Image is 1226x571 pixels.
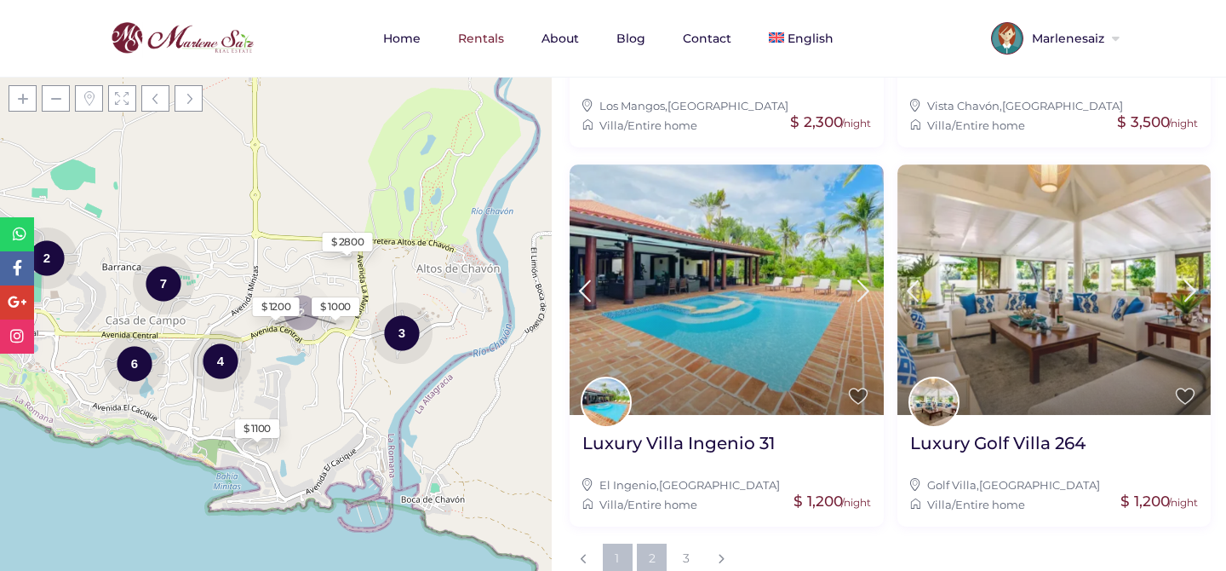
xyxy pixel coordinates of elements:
div: $ 1000 [320,299,351,314]
img: Luxury Villa Ingenio 31 [570,164,884,415]
div: , [910,476,1199,494]
div: , [582,476,871,494]
a: Entire home [955,498,1025,511]
span: English [788,31,834,46]
a: Villa [927,498,952,511]
a: [GEOGRAPHIC_DATA] [1002,99,1123,112]
h2: Luxury Villa Ingenio 31 [582,432,775,454]
div: Loading Maps [148,176,404,265]
div: 6 [104,332,165,395]
div: / [582,495,871,514]
a: Entire home [627,118,697,132]
img: logo [106,18,258,59]
a: [GEOGRAPHIC_DATA] [667,99,788,112]
div: , [582,96,871,115]
a: Los Mangos [599,99,665,112]
a: Villa [599,498,624,511]
a: Luxury Golf Villa 264 [910,432,1086,467]
span: Marlenesaiz [1023,32,1109,44]
a: Golf Villa [927,478,977,492]
div: 7 [133,251,194,315]
div: , [910,96,1199,115]
a: Villa [927,118,952,132]
a: Entire home [627,498,697,511]
div: $ 1100 [243,421,271,436]
img: Luxury Golf Villa 264 [897,164,1212,415]
a: Entire home [955,118,1025,132]
div: 3 [371,301,433,365]
h2: Luxury Golf Villa 264 [910,432,1086,454]
div: $ 1200 [261,299,291,314]
a: El Ingenio [599,478,656,492]
div: $ 2800 [331,234,364,250]
a: [GEOGRAPHIC_DATA] [659,478,780,492]
a: Luxury Villa Ingenio 31 [582,432,775,467]
div: / [910,116,1199,135]
div: / [582,116,871,135]
a: Villa [599,118,624,132]
div: / [910,495,1199,514]
div: 4 [190,329,251,393]
a: [GEOGRAPHIC_DATA] [979,478,1100,492]
div: 2 [16,226,77,290]
a: Vista Chavón [927,99,1000,112]
div: 2 [271,280,332,344]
